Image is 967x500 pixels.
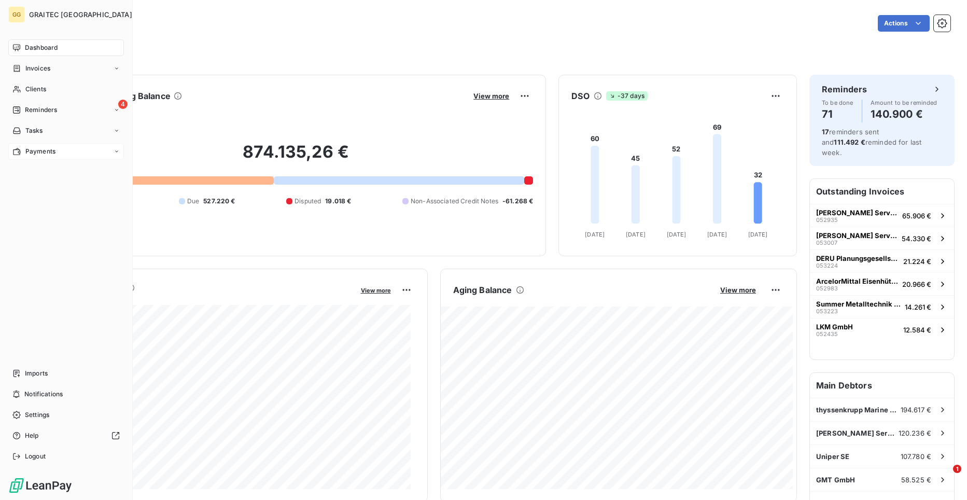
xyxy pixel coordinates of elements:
[25,431,39,440] span: Help
[816,308,838,314] span: 053223
[871,100,937,106] span: Amount to be reminded
[816,300,901,308] span: Summer Metalltechnik GmbH
[25,105,57,115] span: Reminders
[25,410,49,420] span: Settings
[816,240,837,246] span: 053007
[8,6,25,23] div: GG
[816,217,838,223] span: 052935
[8,477,73,494] img: Logo LeanPay
[25,64,50,73] span: Invoices
[8,427,124,444] a: Help
[816,406,901,414] span: thyssenkrupp Marine Systems GmbH
[810,373,954,398] h6: Main Debtors
[871,106,937,122] h4: 140.900 €
[816,429,899,437] span: [PERSON_NAME] Service GmbH
[810,318,954,341] button: LKM GmbH05243512.584 €
[901,452,931,461] span: 107.780 €
[816,277,898,285] span: ArcelorMittal Eisenhüttenstadt GmbH
[901,476,931,484] span: 58.525 €
[822,83,867,95] h6: Reminders
[810,272,954,295] button: ArcelorMittal Eisenhüttenstadt GmbH05298320.966 €
[834,138,865,146] span: 111.492 €
[810,179,954,204] h6: Outstanding Invoices
[816,231,898,240] span: [PERSON_NAME] Service GmbH
[8,122,124,139] a: Tasks
[899,429,931,437] span: 120.236 €
[295,197,321,206] span: Disputed
[816,452,849,461] span: Uniper SE
[905,303,931,311] span: 14.261 €
[822,100,853,106] span: To be done
[816,331,838,337] span: 052435
[932,465,957,490] iframe: Intercom live chat
[810,204,954,227] button: [PERSON_NAME] Service GmbH05293565.906 €
[816,209,898,217] span: [PERSON_NAME] Service GmbH
[8,102,124,118] a: 4Reminders
[822,106,853,122] h4: 71
[59,142,533,173] h2: 874.135,26 €
[203,197,235,206] span: 527.220 €
[816,254,899,262] span: DERU Planungsgesellschaft für Energie-,
[902,212,931,220] span: 65.906 €
[473,92,509,100] span: View more
[25,43,58,52] span: Dashboard
[903,326,931,334] span: 12.584 €
[25,369,48,378] span: Imports
[325,197,351,206] span: 19.018 €
[8,39,124,56] a: Dashboard
[25,147,55,156] span: Payments
[953,465,961,473] span: 1
[361,287,391,294] span: View more
[24,390,63,399] span: Notifications
[358,285,394,295] button: View more
[667,231,686,238] tspan: [DATE]
[59,294,354,305] span: Monthly Revenue
[25,126,43,135] span: Tasks
[717,285,759,295] button: View more
[822,128,829,136] span: 17
[903,257,931,266] span: 21.224 €
[8,365,124,382] a: Imports
[8,407,124,423] a: Settings
[571,90,589,102] h6: DSO
[502,197,533,206] span: -61.268 €
[453,284,512,296] h6: Aging Balance
[810,227,954,249] button: [PERSON_NAME] Service GmbH05300754.330 €
[810,295,954,318] button: Summer Metalltechnik GmbH05322314.261 €
[585,231,605,238] tspan: [DATE]
[810,249,954,272] button: DERU Planungsgesellschaft für Energie-,05322421.224 €
[822,128,921,157] span: reminders sent and reminded for last week.
[878,15,930,32] button: Actions
[816,323,853,331] span: LKM GmbH
[707,231,727,238] tspan: [DATE]
[118,100,128,109] span: 4
[902,234,931,243] span: 54.330 €
[187,197,199,206] span: Due
[25,85,46,94] span: Clients
[411,197,498,206] span: Non-Associated Credit Notes
[902,280,931,288] span: 20.966 €
[626,231,646,238] tspan: [DATE]
[8,143,124,160] a: Payments
[816,262,838,269] span: 053224
[8,81,124,98] a: Clients
[606,91,648,101] span: -37 days
[816,476,855,484] span: GMT GmbH
[25,452,46,461] span: Logout
[748,231,768,238] tspan: [DATE]
[470,91,512,101] button: View more
[8,60,124,77] a: Invoices
[816,285,838,291] span: 052983
[29,10,132,19] span: GRAITEC [GEOGRAPHIC_DATA]
[720,286,756,294] span: View more
[901,406,931,414] span: 194.617 €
